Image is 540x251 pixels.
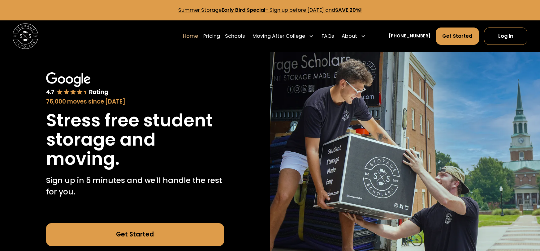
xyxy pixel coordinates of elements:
[322,27,334,45] a: FAQs
[203,27,220,45] a: Pricing
[46,72,108,96] img: Google 4.7 star rating
[13,23,38,49] img: Storage Scholars main logo
[389,33,430,40] a: [PHONE_NUMBER]
[46,175,224,198] p: Sign up in 5 minutes and we'll handle the rest for you.
[253,32,305,40] div: Moving After College
[178,6,362,14] a: Summer StorageEarly Bird Special- Sign up before [DATE] andSAVE 20%!
[335,6,362,14] strong: SAVE 20%!
[339,27,369,45] div: About
[46,223,224,246] a: Get Started
[222,6,265,14] strong: Early Bird Special
[46,111,224,168] h1: Stress free student storage and moving.
[436,28,479,45] a: Get Started
[250,27,317,45] div: Moving After College
[183,27,198,45] a: Home
[46,97,224,106] div: 75,000 moves since [DATE]
[225,27,245,45] a: Schools
[342,32,357,40] div: About
[484,28,527,45] a: Log In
